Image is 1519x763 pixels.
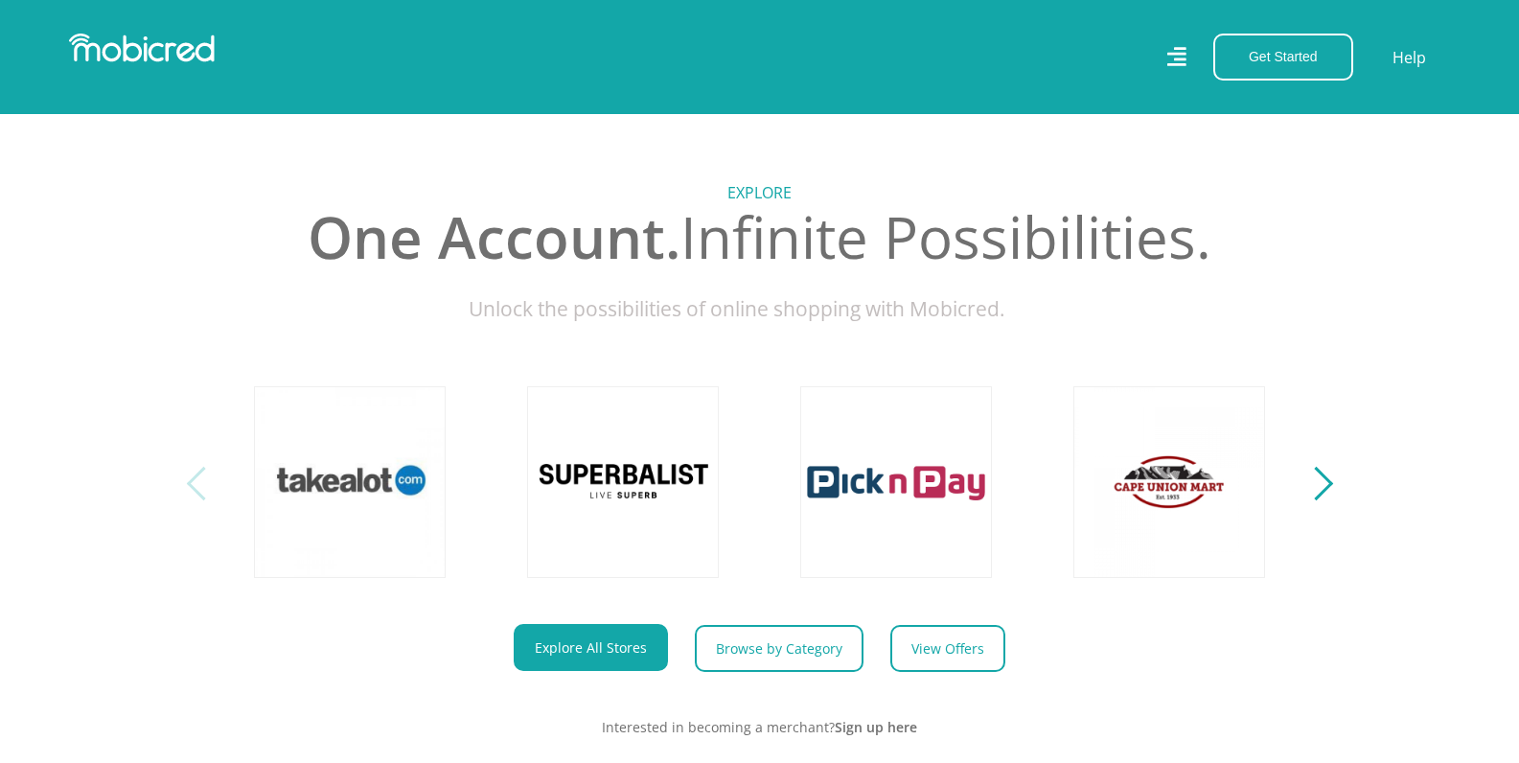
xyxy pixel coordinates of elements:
[1392,45,1427,70] a: Help
[69,34,215,62] img: Mobicred
[1213,34,1353,81] button: Get Started
[228,717,1292,737] p: Interested in becoming a merchant?
[228,294,1292,325] p: Unlock the possibilities of online shopping with Mobicred.
[192,463,216,501] button: Previous
[514,624,668,671] a: Explore All Stores
[890,625,1005,672] a: View Offers
[228,184,1292,202] h5: Explore
[835,718,917,736] a: Sign up here
[308,197,680,276] span: One Account.
[228,202,1292,271] h2: Infinite Possibilities.
[1304,463,1328,501] button: Next
[695,625,863,672] a: Browse by Category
